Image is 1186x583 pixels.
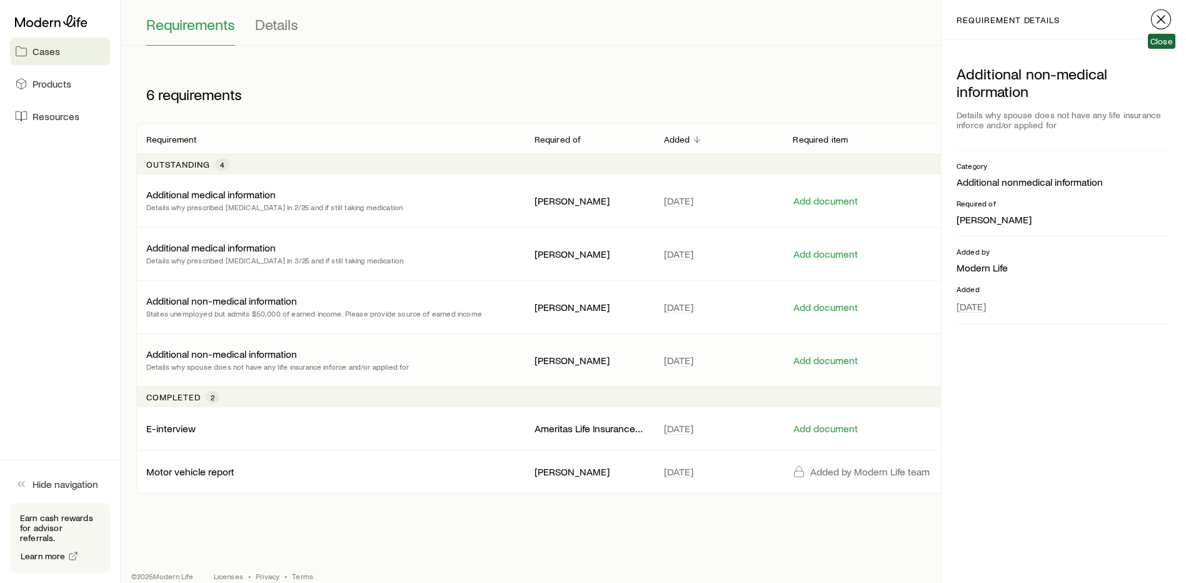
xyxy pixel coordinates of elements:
p: Details why prescribed [MEDICAL_DATA] in 2/25 and if still taking medication [146,201,403,213]
p: Requirement [146,134,196,144]
p: E-interview [146,422,196,435]
p: Required of [535,134,581,144]
span: Cases [33,45,60,58]
span: Learn more [21,552,66,560]
a: Licenses [214,571,243,581]
p: Modern Life [957,261,1171,274]
p: [PERSON_NAME] [957,213,1171,226]
span: Requirements [146,16,235,33]
p: Additional medical information [146,241,276,254]
span: [DATE] [957,300,986,313]
p: [PERSON_NAME] [535,354,644,367]
a: Products [10,70,110,98]
p: [PERSON_NAME] [535,248,644,260]
div: Application details tabs [146,16,1161,46]
span: Details [255,16,298,33]
a: Terms [292,571,313,581]
span: Products [33,78,71,90]
p: Required of [957,198,1171,208]
a: Cases [10,38,110,65]
p: Completed [146,392,201,402]
p: requirement details [957,15,1060,25]
span: Resources [33,110,79,123]
button: Hide navigation [10,470,110,498]
p: Added by Modern Life team [810,465,930,478]
span: [DATE] [664,301,693,313]
p: Outstanding [146,160,210,170]
p: Ameritas Life Insurance Corp. (Ameritas) [535,422,644,435]
p: [PERSON_NAME] [535,195,644,207]
p: Details why prescribed [MEDICAL_DATA] in 3/25 and if still taking medication [146,254,403,266]
span: [DATE] [664,465,693,478]
button: Add document [793,423,858,435]
p: Added [664,134,690,144]
span: [DATE] [664,422,693,435]
p: Additional nonmedical information [957,176,1171,188]
p: Category [957,161,1171,171]
span: Hide navigation [33,478,98,490]
span: 2 [211,392,214,402]
p: Details why spouse does not have any life insurance inforce and/or applied for [146,360,409,373]
p: Additional medical information [146,188,276,201]
p: Additional non-medical information [957,65,1171,100]
a: Resources [10,103,110,130]
button: Add document [793,248,858,260]
span: • [284,571,287,581]
div: Earn cash rewards for advisor referrals.Learn more [10,503,110,573]
button: Add document [793,302,858,313]
button: Add document [793,195,858,207]
span: 4 [220,160,224,170]
button: Add document [793,355,858,367]
p: [PERSON_NAME] [535,465,644,478]
p: Added by [957,246,1171,256]
span: [DATE] [664,354,693,367]
span: [DATE] [664,248,693,260]
span: Close [1150,36,1173,46]
p: Earn cash rewards for advisor referrals. [20,513,100,543]
div: Details why spouse does not have any life insurance inforce and/or applied for [957,105,1171,135]
p: Required item [793,134,848,144]
p: Added [957,284,1171,294]
span: requirements [158,86,242,103]
p: Additional non-medical information [146,348,297,360]
p: Motor vehicle report [146,465,234,478]
span: • [248,571,251,581]
a: Privacy [256,571,279,581]
p: States unemployed but admits $50,000 of earned income. Please provide source of earned income [146,307,482,320]
p: [PERSON_NAME] [535,301,644,313]
span: [DATE] [664,195,693,207]
p: Additional non-medical information [146,295,297,307]
p: © 2025 Modern Life [131,571,194,581]
span: 6 [146,86,154,103]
